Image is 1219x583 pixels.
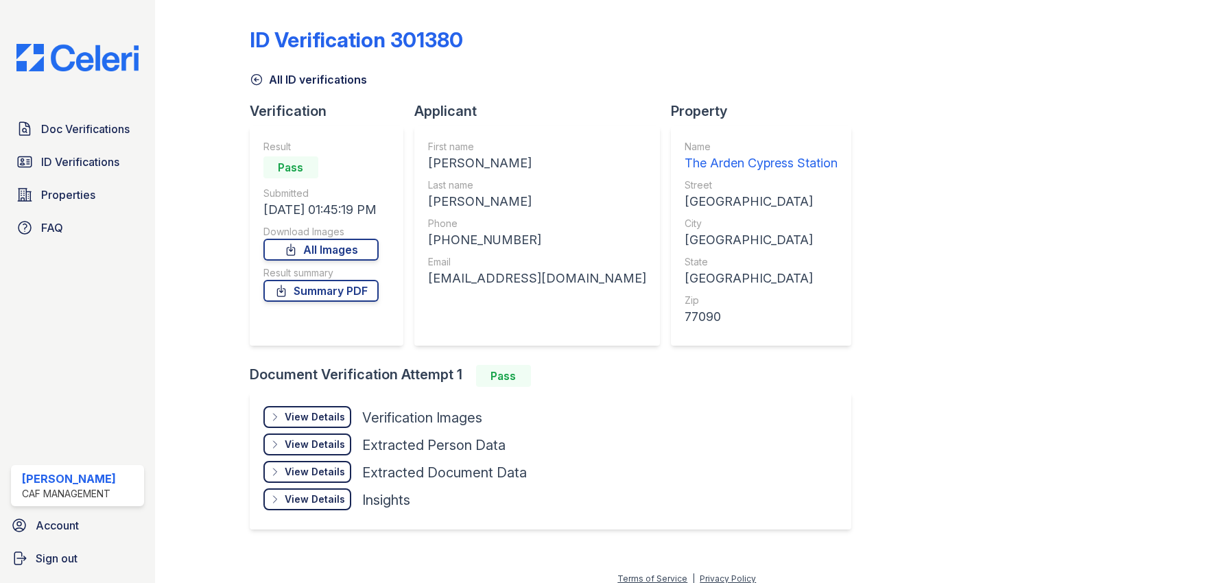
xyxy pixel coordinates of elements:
[263,266,379,280] div: Result summary
[671,102,862,121] div: Property
[428,178,646,192] div: Last name
[414,102,671,121] div: Applicant
[285,410,345,424] div: View Details
[11,148,144,176] a: ID Verifications
[362,463,527,482] div: Extracted Document Data
[685,140,838,154] div: Name
[263,225,379,239] div: Download Images
[428,255,646,269] div: Email
[263,280,379,302] a: Summary PDF
[362,490,410,510] div: Insights
[250,365,862,387] div: Document Verification Attempt 1
[41,121,130,137] span: Doc Verifications
[428,269,646,288] div: [EMAIL_ADDRESS][DOMAIN_NAME]
[250,27,463,52] div: ID Verification 301380
[36,550,78,567] span: Sign out
[41,154,119,170] span: ID Verifications
[263,140,379,154] div: Result
[362,436,506,455] div: Extracted Person Data
[11,214,144,241] a: FAQ
[41,187,95,203] span: Properties
[263,156,318,178] div: Pass
[263,187,379,200] div: Submitted
[250,71,367,88] a: All ID verifications
[428,192,646,211] div: [PERSON_NAME]
[285,492,345,506] div: View Details
[263,239,379,261] a: All Images
[685,307,838,326] div: 77090
[250,102,414,121] div: Verification
[5,512,150,539] a: Account
[11,181,144,209] a: Properties
[285,465,345,479] div: View Details
[11,115,144,143] a: Doc Verifications
[685,140,838,173] a: Name The Arden Cypress Station
[263,200,379,219] div: [DATE] 01:45:19 PM
[685,255,838,269] div: State
[22,487,116,501] div: CAF Management
[685,217,838,230] div: City
[685,154,838,173] div: The Arden Cypress Station
[685,230,838,250] div: [GEOGRAPHIC_DATA]
[22,471,116,487] div: [PERSON_NAME]
[428,217,646,230] div: Phone
[5,44,150,71] img: CE_Logo_Blue-a8612792a0a2168367f1c8372b55b34899dd931a85d93a1a3d3e32e68fde9ad4.png
[41,219,63,236] span: FAQ
[685,294,838,307] div: Zip
[685,178,838,192] div: Street
[685,192,838,211] div: [GEOGRAPHIC_DATA]
[428,154,646,173] div: [PERSON_NAME]
[5,545,150,572] a: Sign out
[362,408,482,427] div: Verification Images
[476,365,531,387] div: Pass
[36,517,79,534] span: Account
[428,230,646,250] div: [PHONE_NUMBER]
[428,140,646,154] div: First name
[685,269,838,288] div: [GEOGRAPHIC_DATA]
[285,438,345,451] div: View Details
